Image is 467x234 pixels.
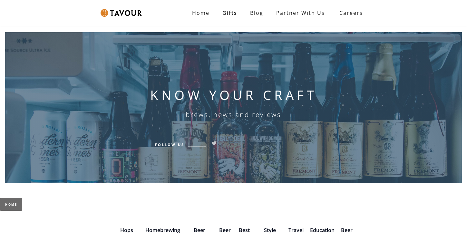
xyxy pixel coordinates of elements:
[339,6,363,19] strong: Careers
[270,6,331,19] a: Partner with Us
[145,227,180,234] a: Homebrewing
[186,6,216,19] a: Home
[186,111,281,118] h6: brews, news and reviews
[192,9,209,16] strong: Home
[155,141,184,147] h6: Follow Us
[310,227,335,234] a: Education
[150,87,317,103] h1: KNOW YOUR CRAFT
[341,227,353,234] a: Beer
[216,6,244,19] a: Gifts
[244,6,270,19] a: Blog
[331,4,368,22] a: Careers
[288,227,304,234] a: Travel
